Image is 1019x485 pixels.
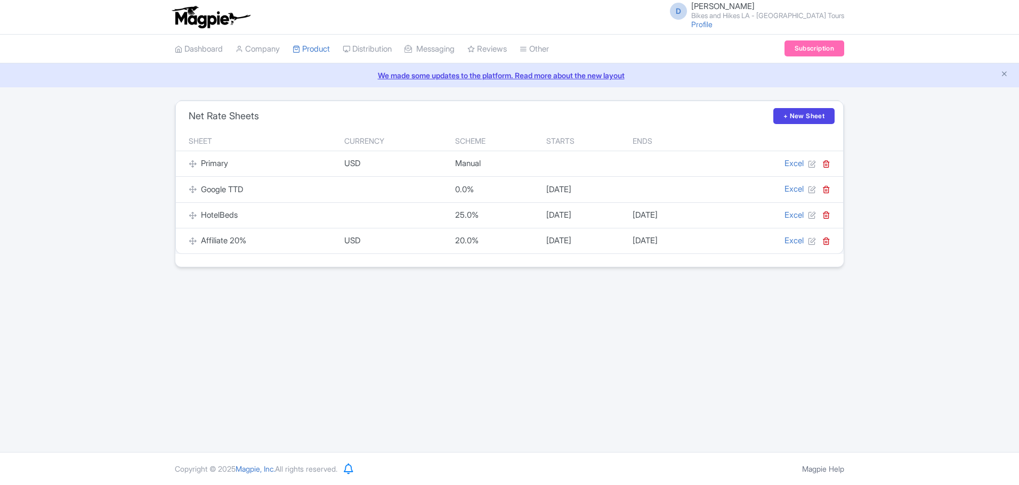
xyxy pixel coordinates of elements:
a: Excel [785,158,804,168]
th: Currency [338,131,449,151]
a: D [PERSON_NAME] Bikes and Hikes LA - [GEOGRAPHIC_DATA] Tours [664,2,844,19]
a: We made some updates to the platform. Read more about the new layout [6,70,1013,81]
a: + New Sheet [773,108,835,124]
th: Sheet [176,131,338,151]
a: Messaging [405,35,455,64]
a: Reviews [467,35,507,64]
h3: Net Rate Sheets [189,110,259,122]
a: Excel [785,235,804,245]
td: 25.0% [449,202,540,228]
div: Google TTD [189,184,331,196]
a: Profile [691,20,713,29]
a: Company [236,35,280,64]
span: Magpie, Inc. [236,464,275,473]
td: 20.0% [449,228,540,253]
td: [DATE] [540,177,626,202]
th: Starts [540,131,626,151]
a: Dashboard [175,35,223,64]
td: USD [338,228,449,253]
a: Other [520,35,549,64]
td: [DATE] [626,228,706,253]
td: [DATE] [540,202,626,228]
th: Ends [626,131,706,151]
th: Scheme [449,131,540,151]
span: [PERSON_NAME] [691,1,755,11]
span: D [670,3,687,20]
div: Affiliate 20% [189,235,331,247]
button: Close announcement [1000,69,1008,81]
img: logo-ab69f6fb50320c5b225c76a69d11143b.png [169,5,252,29]
a: Subscription [785,40,844,56]
td: USD [338,151,449,177]
a: Excel [785,210,804,220]
td: [DATE] [626,202,706,228]
a: Excel [785,184,804,194]
small: Bikes and Hikes LA - [GEOGRAPHIC_DATA] Tours [691,12,844,19]
td: [DATE] [540,228,626,253]
td: Manual [449,151,540,177]
div: Copyright © 2025 All rights reserved. [168,463,344,474]
a: Distribution [343,35,392,64]
div: Primary [189,158,331,170]
td: 0.0% [449,177,540,202]
a: Product [293,35,330,64]
div: HotelBeds [189,209,331,221]
a: Magpie Help [802,464,844,473]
